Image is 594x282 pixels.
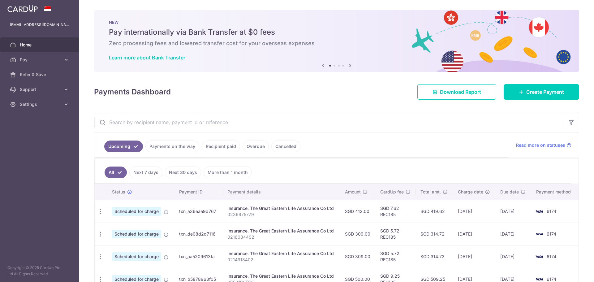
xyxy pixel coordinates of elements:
span: 6174 [547,276,556,282]
p: 0236975779 [227,211,335,218]
img: Bank Card [533,208,545,215]
span: Status [112,189,125,195]
span: Charge date [458,189,483,195]
th: Payment method [531,184,579,200]
img: Bank Card [533,253,545,260]
p: 0216034402 [227,234,335,240]
img: CardUp [7,5,38,12]
h4: Payments Dashboard [94,86,171,98]
span: Support [20,86,61,93]
td: [DATE] [453,200,495,223]
th: Payment details [222,184,340,200]
td: SGD 309.00 [340,245,375,268]
p: 0214918402 [227,257,335,263]
span: Total amt. [420,189,441,195]
a: Next 30 days [165,167,201,178]
div: Insurance. The Great Eastern Life Assurance Co Ltd [227,273,335,279]
a: Overdue [243,141,269,152]
td: [DATE] [453,245,495,268]
span: Scheduled for charge [112,207,161,216]
td: SGD 412.00 [340,200,375,223]
h5: Pay internationally via Bank Transfer at $0 fees [109,27,564,37]
td: SGD 314.72 [415,223,453,245]
span: 6174 [547,231,556,236]
td: [DATE] [495,223,531,245]
a: All [105,167,127,178]
a: Read more on statuses [516,142,571,148]
span: Refer & Save [20,72,61,78]
h6: Zero processing fees and lowered transfer cost for your overseas expenses [109,40,564,47]
span: Settings [20,101,61,107]
span: Create Payment [526,88,564,96]
span: 6174 [547,209,556,214]
td: SGD 5.72 REC185 [375,223,415,245]
td: SGD 7.62 REC185 [375,200,415,223]
td: txn_a36eae9d767 [174,200,222,223]
div: Insurance. The Great Eastern Life Assurance Co Ltd [227,228,335,234]
span: CardUp fee [380,189,404,195]
th: Payment ID [174,184,222,200]
span: Home [20,42,61,48]
td: [DATE] [495,200,531,223]
a: Payments on the way [145,141,199,152]
a: Next 7 days [129,167,162,178]
td: SGD 309.00 [340,223,375,245]
a: More than 1 month [204,167,252,178]
a: Download Report [417,84,496,100]
span: Scheduled for charge [112,252,161,261]
span: Due date [500,189,519,195]
img: Bank transfer banner [94,10,579,72]
p: NEW [109,20,564,25]
a: Recipient paid [202,141,240,152]
span: Download Report [440,88,481,96]
td: txn_aa5209613fa [174,245,222,268]
td: SGD 314.72 [415,245,453,268]
span: Scheduled for charge [112,230,161,238]
div: Insurance. The Great Eastern Life Assurance Co Ltd [227,205,335,211]
td: SGD 419.62 [415,200,453,223]
span: 6174 [547,254,556,259]
span: Pay [20,57,61,63]
p: [EMAIL_ADDRESS][DOMAIN_NAME] [10,22,69,28]
a: Create Payment [504,84,579,100]
img: Bank Card [533,230,545,238]
td: [DATE] [453,223,495,245]
div: Insurance. The Great Eastern Life Assurance Co Ltd [227,250,335,257]
span: Amount [345,189,361,195]
a: Learn more about Bank Transfer [109,54,185,61]
td: SGD 5.72 REC185 [375,245,415,268]
a: Cancelled [271,141,300,152]
td: [DATE] [495,245,531,268]
span: Read more on statuses [516,142,565,148]
a: Upcoming [104,141,143,152]
input: Search by recipient name, payment id or reference [94,112,564,132]
td: txn_de08d2d7116 [174,223,222,245]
